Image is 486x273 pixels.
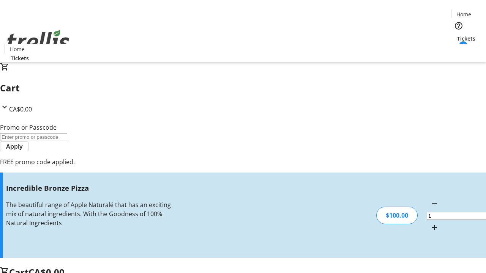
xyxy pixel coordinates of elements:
span: CA$0.00 [9,105,32,113]
span: Home [456,10,471,18]
button: Help [451,18,466,33]
span: Tickets [457,35,475,42]
a: Tickets [5,54,35,62]
img: Orient E2E Organization LBPsVWhAVV's Logo [5,22,72,60]
span: Home [10,45,25,53]
h3: Incredible Bronze Pizza [6,183,172,193]
span: Apply [6,142,23,151]
a: Tickets [451,35,481,42]
div: $100.00 [376,207,418,224]
a: Home [5,45,29,53]
button: Increment by one [427,220,442,235]
span: Tickets [11,54,29,62]
a: Home [451,10,476,18]
div: The beautiful range of Apple Naturalé that has an exciting mix of natural ingredients. With the G... [6,200,172,227]
button: Decrement by one [427,196,442,211]
button: Cart [451,42,466,58]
